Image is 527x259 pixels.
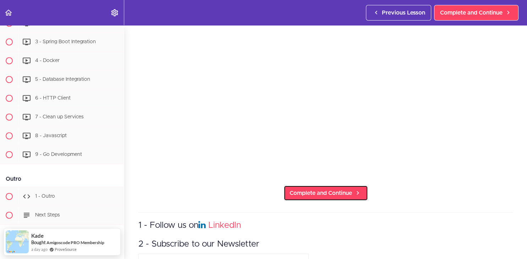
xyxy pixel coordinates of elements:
[35,212,60,217] span: Next Steps
[366,5,431,21] a: Previous Lesson
[46,240,104,245] a: Amigoscode PRO Membership
[35,39,96,44] span: 3 - Spring Boot Integration
[31,233,44,239] span: Kade
[138,220,513,231] h3: 1 - Follow us on
[35,114,84,119] span: 7 - Clean up Services
[440,9,503,17] span: Complete and Continue
[31,246,48,252] span: a day ago
[35,133,67,138] span: 8 - Javascript
[382,9,425,17] span: Previous Lesson
[35,58,60,63] span: 4 - Docker
[35,95,71,100] span: 6 - HTTP Client
[55,246,77,252] a: ProveSource
[31,240,46,245] span: Bought
[434,5,518,21] a: Complete and Continue
[138,238,513,250] h3: 2 - Subscribe to our Newsletter
[35,77,90,81] span: 5 - Database Integration
[208,221,241,230] a: LinkedIn
[4,9,13,17] svg: Back to course curriculum
[35,193,55,198] span: 1 - Outro
[110,9,119,17] svg: Settings Menu
[35,152,82,157] span: 9 - Go Development
[6,230,29,253] img: provesource social proof notification image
